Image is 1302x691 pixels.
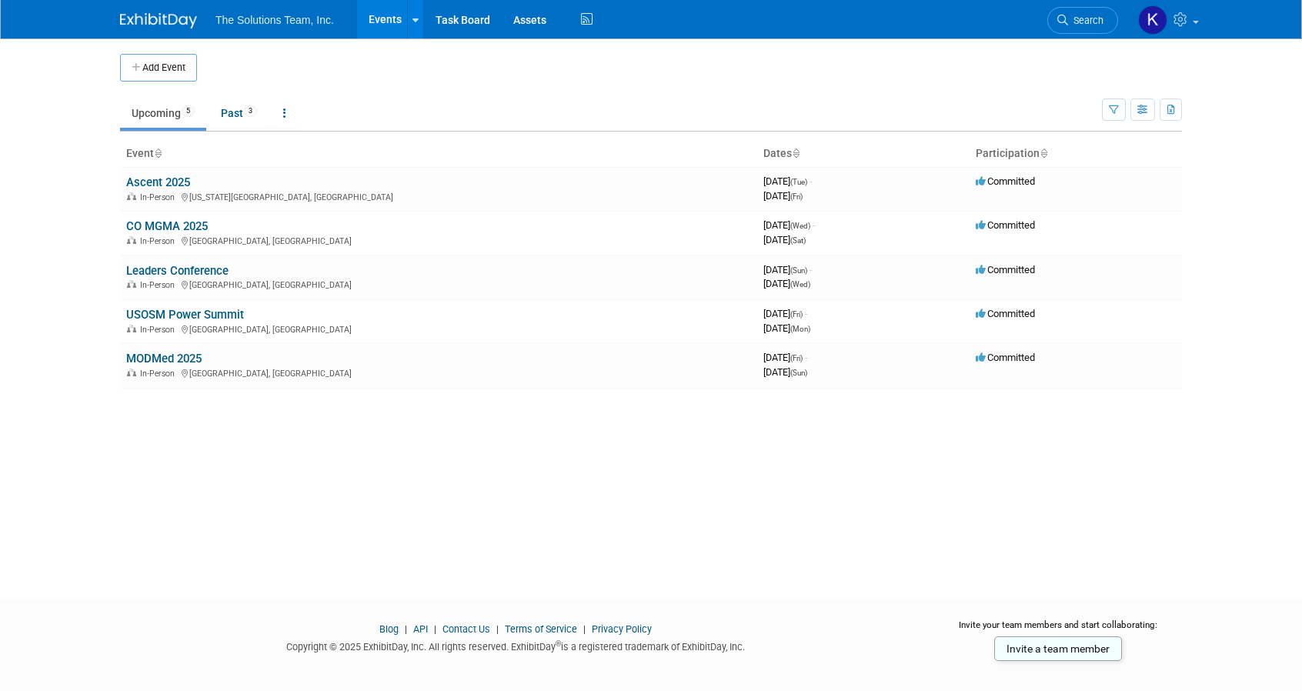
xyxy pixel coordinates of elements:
[805,308,807,319] span: -
[413,623,428,635] a: API
[790,310,803,319] span: (Fri)
[140,192,179,202] span: In-Person
[154,147,162,159] a: Sort by Event Name
[120,98,206,128] a: Upcoming5
[763,219,815,231] span: [DATE]
[934,619,1183,642] div: Invite your team members and start collaborating:
[790,178,807,186] span: (Tue)
[120,636,911,654] div: Copyright © 2025 ExhibitDay, Inc. All rights reserved. ExhibitDay is a registered trademark of Ex...
[215,14,334,26] span: The Solutions Team, Inc.
[976,219,1035,231] span: Committed
[120,54,197,82] button: Add Event
[401,623,411,635] span: |
[140,236,179,246] span: In-Person
[1068,15,1103,26] span: Search
[126,278,751,290] div: [GEOGRAPHIC_DATA], [GEOGRAPHIC_DATA]
[763,175,812,187] span: [DATE]
[763,352,807,363] span: [DATE]
[120,13,197,28] img: ExhibitDay
[790,354,803,362] span: (Fri)
[126,234,751,246] div: [GEOGRAPHIC_DATA], [GEOGRAPHIC_DATA]
[505,623,577,635] a: Terms of Service
[757,141,970,167] th: Dates
[763,190,803,202] span: [DATE]
[994,636,1122,661] a: Invite a team member
[790,192,803,201] span: (Fri)
[763,366,807,378] span: [DATE]
[430,623,440,635] span: |
[790,325,810,333] span: (Mon)
[976,175,1035,187] span: Committed
[792,147,800,159] a: Sort by Start Date
[126,190,751,202] div: [US_STATE][GEOGRAPHIC_DATA], [GEOGRAPHIC_DATA]
[763,278,810,289] span: [DATE]
[976,352,1035,363] span: Committed
[1040,147,1047,159] a: Sort by Participation Type
[813,219,815,231] span: -
[763,234,806,245] span: [DATE]
[579,623,589,635] span: |
[126,175,190,189] a: Ascent 2025
[244,105,257,117] span: 3
[127,325,136,332] img: In-Person Event
[976,264,1035,275] span: Committed
[592,623,652,635] a: Privacy Policy
[763,308,807,319] span: [DATE]
[492,623,502,635] span: |
[805,352,807,363] span: -
[126,264,229,278] a: Leaders Conference
[790,280,810,289] span: (Wed)
[790,236,806,245] span: (Sat)
[763,322,810,334] span: [DATE]
[1047,7,1118,34] a: Search
[790,222,810,230] span: (Wed)
[127,280,136,288] img: In-Person Event
[126,366,751,379] div: [GEOGRAPHIC_DATA], [GEOGRAPHIC_DATA]
[442,623,490,635] a: Contact Us
[182,105,195,117] span: 5
[126,322,751,335] div: [GEOGRAPHIC_DATA], [GEOGRAPHIC_DATA]
[127,192,136,200] img: In-Person Event
[140,369,179,379] span: In-Person
[763,264,812,275] span: [DATE]
[810,264,812,275] span: -
[556,639,561,648] sup: ®
[810,175,812,187] span: -
[127,369,136,376] img: In-Person Event
[140,280,179,290] span: In-Person
[127,236,136,244] img: In-Person Event
[140,325,179,335] span: In-Person
[126,219,208,233] a: CO MGMA 2025
[120,141,757,167] th: Event
[790,266,807,275] span: (Sun)
[126,352,202,366] a: MODMed 2025
[976,308,1035,319] span: Committed
[790,369,807,377] span: (Sun)
[209,98,269,128] a: Past3
[379,623,399,635] a: Blog
[1138,5,1167,35] img: Kaelon Harris
[126,308,244,322] a: USOSM Power Summit
[970,141,1182,167] th: Participation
